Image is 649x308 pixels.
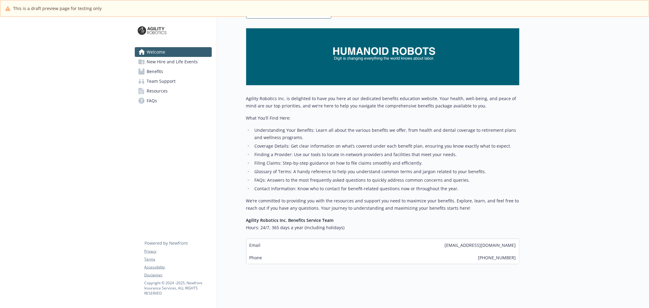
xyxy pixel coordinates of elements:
a: New Hire and Life Events [135,57,212,67]
li: FAQs: Answers to the most frequently asked questions to quickly address common concerns and queries. [253,177,519,184]
strong: Agility Robotics Inc. Benefits Service Team [246,217,334,223]
li: Glossary of Terms: A handy reference to help you understand common terms and jargon related to yo... [253,168,519,175]
span: Welcome [147,47,166,57]
a: Privacy [145,249,211,254]
span: Team Support [147,76,176,86]
a: Team Support [135,76,212,86]
span: Email [249,242,261,248]
li: Finding a Provider: Use our tools to locate in-network providers and facilities that meet your ne... [253,151,519,158]
a: Resources [135,86,212,96]
p: We’re committed to providing you with the resources and support you need to maximize your benefit... [246,197,519,212]
li: Understanding Your Benefits: Learn all about the various benefits we offer, from health and denta... [253,127,519,141]
li: Coverage Details: Get clear information on what’s covered under each benefit plan, ensuring you k... [253,142,519,150]
p: Copyright © 2024 - 2025 , Newfront Insurance Services, ALL RIGHTS RESERVED [145,280,211,296]
h6: Hours: 24/7, 365 days a year (including holidays)​ [246,224,519,231]
a: Benefits [135,67,212,76]
span: Resources [147,86,168,96]
li: Contact Information: Know who to contact for benefit-related questions now or throughout the year. [253,185,519,192]
img: overview page banner [246,28,519,85]
li: Filing Claims: Step-by-step guidance on how to file claims smoothly and efficiently. [253,159,519,167]
a: Accessibility [145,264,211,270]
span: Phone [249,254,262,261]
p: What You’ll Find Here: [246,114,519,122]
span: FAQs [147,96,157,106]
a: Disclaimer [145,272,211,278]
span: New Hire and Life Events [147,57,198,67]
span: [PHONE_NUMBER] [478,254,516,261]
a: FAQs [135,96,212,106]
span: This is a draft preview page for testing only [13,5,102,12]
p: Agility Robotics Inc. is delighted to have you here at our dedicated benefits education website. ... [246,95,519,110]
span: Benefits [147,67,163,76]
span: [EMAIL_ADDRESS][DOMAIN_NAME] [445,242,516,248]
a: Terms [145,257,211,262]
a: Welcome [135,47,212,57]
